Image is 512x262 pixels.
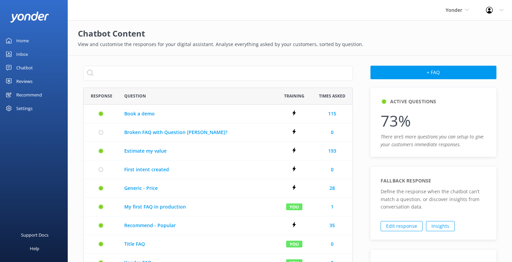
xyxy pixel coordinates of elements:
div: row [83,235,353,254]
a: Book a demo [124,110,271,117]
div: Settings [16,102,33,115]
a: 0 [331,240,334,248]
a: Title FAQ [124,240,271,248]
div: Inbox [16,47,28,61]
div: Recommend [16,88,42,102]
a: My first FAQ in production [124,203,271,211]
a: Recommend - Popular [124,222,271,229]
div: Chatbot [16,61,33,74]
div: row [83,216,353,235]
h5: Fallback response [381,177,431,184]
p: View and customise the responses for your digital assistant. Analyse everything asked by your cus... [78,41,502,48]
div: Home [16,34,29,47]
a: 0 [331,166,334,173]
i: There are 5 more questions you can setup to give your customers immediate responses. [381,133,484,147]
a: Estimate my value [124,147,271,155]
h2: Chatbot Content [78,27,502,40]
div: row [83,179,353,198]
span: Times Asked [319,93,345,99]
a: Insights [426,221,455,231]
div: row [83,198,353,216]
a: 0 [331,129,334,136]
a: 115 [328,110,336,117]
p: 73% [381,109,486,133]
div: You [286,203,302,210]
a: 193 [328,147,336,155]
div: row [83,123,353,142]
span: Response [91,93,112,99]
img: yonder-white-logo.png [10,12,49,23]
a: Edit response [381,221,423,231]
div: row [83,142,353,160]
a: First intent created [124,166,271,173]
a: 35 [329,222,335,229]
div: Help [30,242,39,255]
div: row [83,105,353,123]
a: Broken FAQ with Question [PERSON_NAME]? [124,129,271,136]
a: 28 [329,184,335,192]
a: 1 [331,203,334,211]
span: Yonder [446,7,462,13]
div: You [286,240,302,247]
div: Reviews [16,74,33,88]
span: Training [284,93,304,99]
button: + FAQ [370,66,496,79]
a: Generic - Price [124,184,271,192]
div: row [83,160,353,179]
span: Question [124,93,146,99]
p: Define the response when the chatbot can’t match a question, or discover insights from conversati... [381,188,486,211]
h5: Active Questions [390,98,436,105]
div: Support Docs [21,228,48,242]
